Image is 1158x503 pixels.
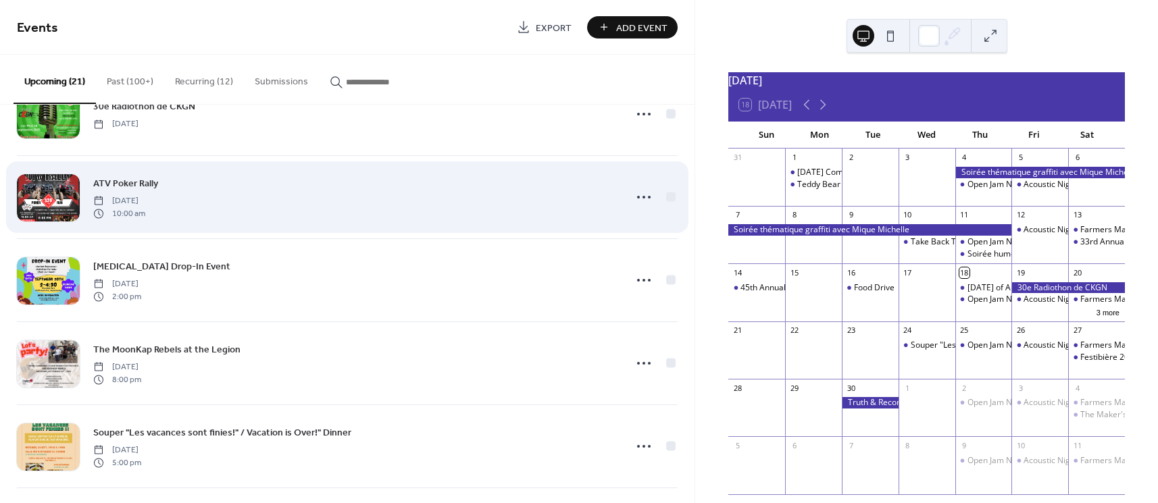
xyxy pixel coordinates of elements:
[14,55,96,104] button: Upcoming (21)
[93,456,141,469] span: 5:00 pm
[1015,267,1026,277] div: 19
[797,167,1019,178] div: [DATE] Community BBQ | [DEMOGRAPHIC_DATA] Local 89
[953,122,1007,149] div: Thu
[842,282,899,294] div: Food Drive
[732,440,742,450] div: 5
[1080,455,1141,467] div: Farmers Market
[732,267,742,277] div: 14
[732,325,742,336] div: 21
[789,325,799,336] div: 22
[1011,340,1068,351] div: Acoustic Night with Kurt and Friends at The Oasis
[959,325,970,336] div: 25
[846,267,856,277] div: 16
[785,167,842,178] div: Labour Day Community BBQ | UNIFOR Local 89
[739,122,792,149] div: Sun
[1080,340,1141,351] div: Farmers Market
[846,440,856,450] div: 7
[955,248,1012,260] div: Soirée humour avec François Massicotte
[959,210,970,220] div: 11
[959,440,970,450] div: 9
[1011,455,1068,467] div: Acoustic Night with Kurt and Friends at The Oasis
[903,153,913,163] div: 3
[93,99,195,114] a: 30e Radiothon de CKGN
[789,383,799,393] div: 29
[93,361,141,373] span: [DATE]
[93,343,241,357] span: The MoonKap Rebels at the Legion
[842,397,899,408] div: Truth & Reconciliation Event
[93,373,141,386] span: 8:00 pm
[17,15,58,41] span: Events
[93,426,351,440] span: Souper "Les vacances sont finies!" / Vacation is Over!" Dinner
[1011,397,1068,408] div: Acoustic Night with Kurt and Friends at The Oasis
[846,210,856,220] div: 9
[955,397,1012,408] div: Open Jam Night at Bidule
[967,455,1119,467] div: Open Jam Night at [GEOGRAPHIC_DATA]
[93,118,139,130] span: [DATE]
[846,325,856,336] div: 23
[789,210,799,220] div: 8
[1015,440,1026,450] div: 10
[967,294,1119,305] div: Open Jam Night at [GEOGRAPHIC_DATA]
[789,440,799,450] div: 6
[1072,153,1082,163] div: 6
[854,282,895,294] div: Food Drive
[959,153,970,163] div: 4
[899,236,955,248] div: Take Back The Night
[728,282,785,294] div: 45th Annual Terry Fox Run
[1091,306,1125,317] button: 3 more
[616,21,668,35] span: Add Event
[1011,294,1068,305] div: Acoustic Night with Kurt and Friends at The Oasis
[1080,294,1141,305] div: Farmers Market
[959,383,970,393] div: 2
[164,55,244,103] button: Recurring (12)
[93,259,230,274] a: [MEDICAL_DATA] Drop-In Event
[955,294,1012,305] div: Open Jam Night at Bidule
[732,383,742,393] div: 28
[1072,267,1082,277] div: 20
[967,179,1119,190] div: Open Jam Night at [GEOGRAPHIC_DATA]
[955,340,1012,351] div: Open Jam Night at Bidule
[1068,340,1125,351] div: Farmers Market
[587,16,678,38] button: Add Event
[955,236,1012,248] div: Open Jam Night at Bidule
[967,236,1119,248] div: Open Jam Night at [GEOGRAPHIC_DATA]
[93,342,241,357] a: The MoonKap Rebels at the Legion
[1011,224,1068,236] div: Acoustic Night with Kurt and Friends at The Oasis
[1011,282,1125,294] div: 30e Radiothon de CKGN
[1072,210,1082,220] div: 13
[1068,352,1125,363] div: Festibière 2025 avec Règlement 17 et Corridor 11
[1015,153,1026,163] div: 5
[732,153,742,163] div: 31
[93,260,230,274] span: [MEDICAL_DATA] Drop-In Event
[1015,210,1026,220] div: 12
[244,55,319,103] button: Submissions
[93,100,195,114] span: 30e Radiothon de CKGN
[1068,409,1125,421] div: The Maker's Alley - A Creative Marketplace
[789,267,799,277] div: 15
[1007,122,1061,149] div: Fri
[1061,122,1114,149] div: Sat
[536,21,572,35] span: Export
[1072,440,1082,450] div: 11
[846,383,856,393] div: 30
[959,267,970,277] div: 18
[967,248,1109,260] div: Soirée humour avec [PERSON_NAME]
[1068,294,1125,305] div: Farmers Market
[955,179,1012,190] div: Open Jam Night at Bidule
[507,16,582,38] a: Export
[785,179,842,190] div: Teddy Bear Drop Fundraiser
[903,440,913,450] div: 8
[847,122,900,149] div: Tue
[93,444,141,456] span: [DATE]
[955,167,1125,178] div: Soirée thématique graffiti avec Mique Michelle
[900,122,953,149] div: Wed
[903,210,913,220] div: 10
[911,340,1140,351] div: Souper "Les vacances sont finies!" / Vacation is Over!" Dinner
[1072,325,1082,336] div: 27
[789,153,799,163] div: 1
[899,340,955,351] div: Souper "Les vacances sont finies!" / Vacation is Over!" Dinner
[955,282,1012,294] div: Dog Days of Autumn
[93,207,145,219] span: 10:00 am
[728,224,1011,236] div: Soirée thématique graffiti avec Mique Michelle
